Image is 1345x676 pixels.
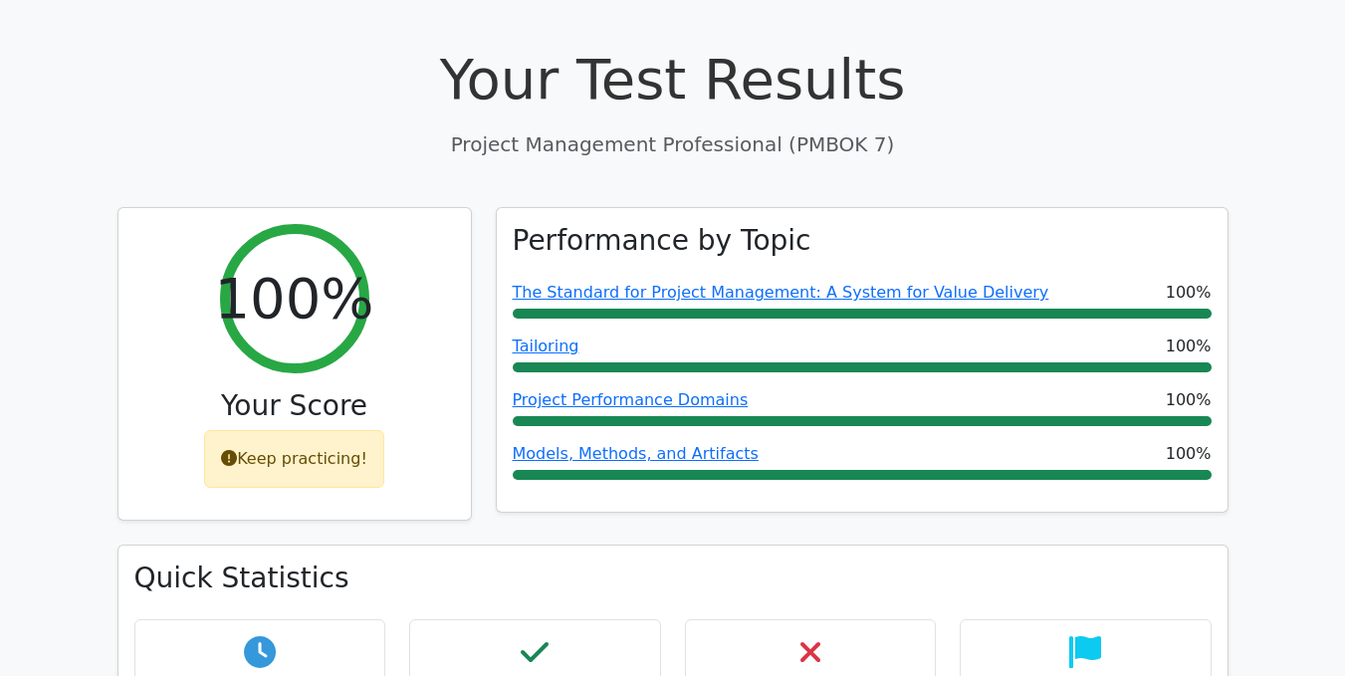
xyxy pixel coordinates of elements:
[134,389,455,423] h3: Your Score
[214,265,373,332] h2: 100%
[1166,388,1212,412] span: 100%
[1166,335,1212,358] span: 100%
[513,337,579,355] a: Tailoring
[134,562,1212,595] h3: Quick Statistics
[1166,281,1212,305] span: 100%
[513,390,749,409] a: Project Performance Domains
[513,444,759,463] a: Models, Methods, and Artifacts
[513,283,1049,302] a: The Standard for Project Management: A System for Value Delivery
[117,129,1229,159] p: Project Management Professional (PMBOK 7)
[513,224,811,258] h3: Performance by Topic
[204,430,384,488] div: Keep practicing!
[117,46,1229,113] h1: Your Test Results
[1166,442,1212,466] span: 100%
